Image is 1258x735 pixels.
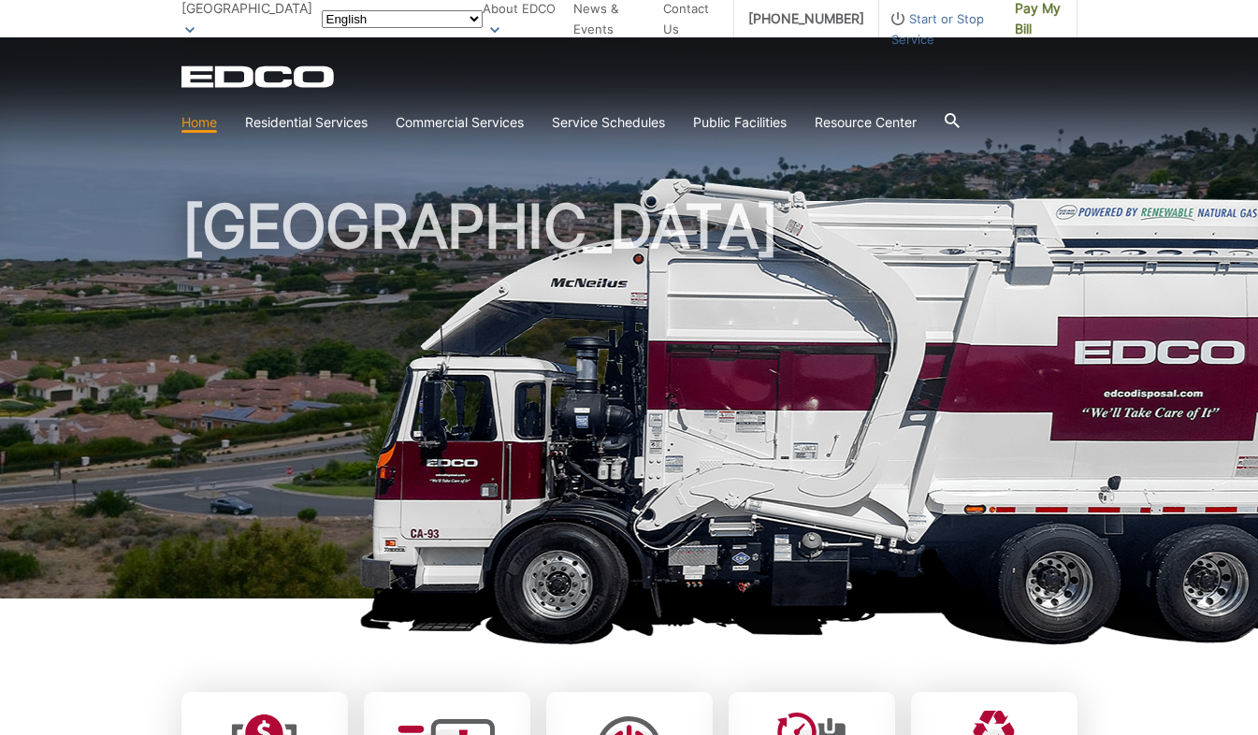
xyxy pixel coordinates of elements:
h1: [GEOGRAPHIC_DATA] [181,196,1077,607]
a: Commercial Services [396,112,524,133]
a: Service Schedules [552,112,665,133]
a: EDCD logo. Return to the homepage. [181,65,337,88]
select: Select a language [322,10,483,28]
a: Resource Center [815,112,917,133]
a: Residential Services [245,112,368,133]
a: Public Facilities [693,112,787,133]
a: Home [181,112,217,133]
